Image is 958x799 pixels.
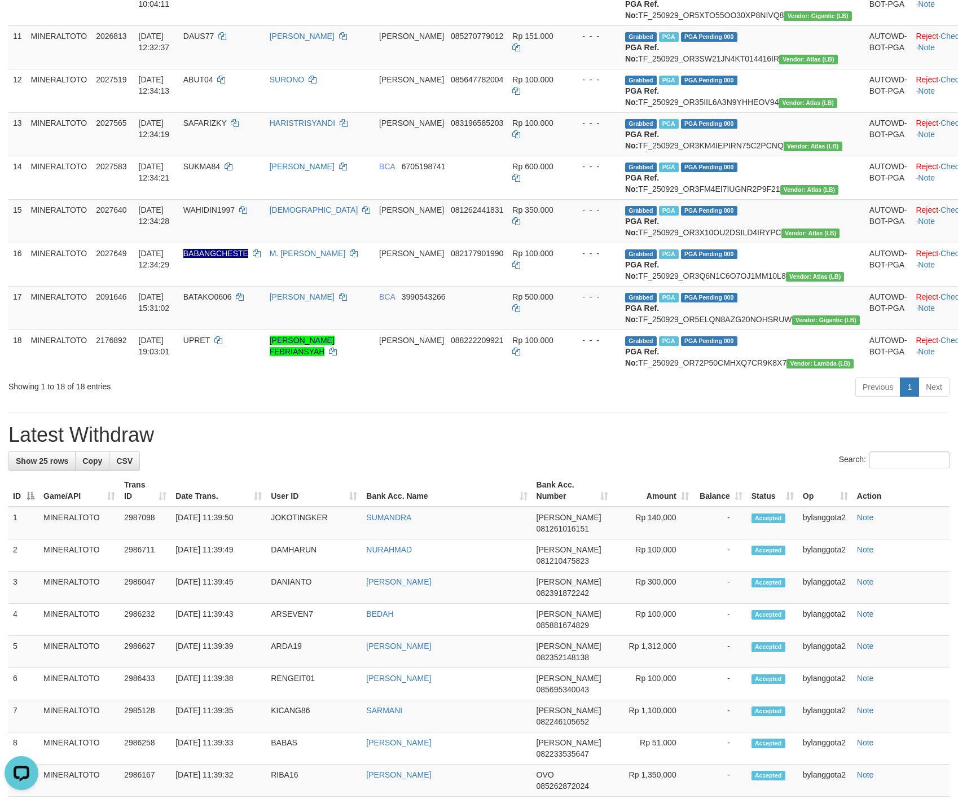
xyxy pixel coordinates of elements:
[379,249,444,258] span: [PERSON_NAME]
[659,76,679,85] span: Marked by bylanggota2
[8,376,391,392] div: Showing 1 to 18 of 18 entries
[625,86,659,107] b: PGA Ref. No:
[857,513,874,522] a: Note
[266,604,362,636] td: ARSEVEN7
[171,636,266,668] td: [DATE] 11:39:39
[27,112,92,156] td: MINERALTOTO
[451,32,503,41] span: Copy 085270779012 to clipboard
[857,609,874,618] a: Note
[693,668,747,700] td: -
[573,291,616,302] div: - - -
[659,32,679,42] span: Marked by bylanggota2
[919,377,950,397] a: Next
[681,336,737,346] span: PGA Pending
[798,732,852,765] td: bylanggota2
[625,76,657,85] span: Grabbed
[537,589,589,598] span: Copy 082391872242 to clipboard
[916,205,938,214] a: Reject
[621,25,865,69] td: TF_250929_OR3SW21JN4KT014416IR
[693,475,747,507] th: Balance: activate to sort column ascending
[798,765,852,797] td: bylanggota2
[918,43,935,52] a: Note
[625,173,659,194] b: PGA Ref. No:
[693,732,747,765] td: -
[537,524,589,533] span: Copy 081261016151 to clipboard
[139,75,170,95] span: [DATE] 12:34:13
[537,545,601,554] span: [PERSON_NAME]
[659,163,679,172] span: Marked by bylanggota2
[752,610,785,620] span: Accepted
[366,642,431,651] a: [PERSON_NAME]
[183,75,213,84] span: ABUT04
[798,668,852,700] td: bylanggota2
[183,249,248,258] span: Nama rekening ada tanda titik/strip, harap diedit
[171,700,266,732] td: [DATE] 11:39:35
[27,243,92,286] td: MINERALTOTO
[537,513,601,522] span: [PERSON_NAME]
[266,668,362,700] td: RENGEIT01
[379,292,395,301] span: BCA
[183,32,214,41] span: DAUS77
[659,249,679,259] span: Marked by bylanggota2
[573,117,616,129] div: - - -
[798,475,852,507] th: Op: activate to sort column ascending
[537,621,589,630] span: Copy 085881674829 to clipboard
[183,336,210,345] span: UPRET
[798,572,852,604] td: bylanggota2
[537,717,589,726] span: Copy 082246105652 to clipboard
[681,119,737,129] span: PGA Pending
[786,272,845,282] span: Vendor URL: https://dashboard.q2checkout.com/secure
[8,732,39,765] td: 8
[366,513,411,522] a: SUMANDRA
[918,173,935,182] a: Note
[270,75,304,84] a: SURONO
[865,243,912,286] td: AUTOWD-BOT-PGA
[120,636,171,668] td: 2986627
[681,163,737,172] span: PGA Pending
[625,249,657,259] span: Grabbed
[270,118,335,128] a: HARISTRISYANDI
[266,765,362,797] td: RIBA16
[183,205,235,214] span: WAHIDIN1997
[916,162,938,171] a: Reject
[120,765,171,797] td: 2986167
[451,118,503,128] span: Copy 083196585203 to clipboard
[918,217,935,226] a: Note
[573,74,616,85] div: - - -
[451,75,503,84] span: Copy 085647782004 to clipboard
[693,507,747,539] td: -
[96,205,127,214] span: 2027640
[625,293,657,302] span: Grabbed
[366,706,402,715] a: SARMANI
[171,604,266,636] td: [DATE] 11:39:43
[96,162,127,171] span: 2027583
[865,286,912,330] td: AUTOWD-BOT-PGA
[693,700,747,732] td: -
[512,249,553,258] span: Rp 100.000
[171,668,266,700] td: [DATE] 11:39:38
[8,604,39,636] td: 4
[39,539,120,572] td: MINERALTOTO
[512,162,553,171] span: Rp 600.000
[120,700,171,732] td: 2985128
[266,572,362,604] td: DANIANTO
[27,286,92,330] td: MINERALTOTO
[918,260,935,269] a: Note
[798,604,852,636] td: bylanggota2
[865,69,912,112] td: AUTOWD-BOT-PGA
[613,765,693,797] td: Rp 1,350,000
[681,32,737,42] span: PGA Pending
[8,286,27,330] td: 17
[625,347,659,367] b: PGA Ref. No:
[857,642,874,651] a: Note
[621,330,865,373] td: TF_250929_OR72P50CMHXQ7CR9K8X7
[752,674,785,684] span: Accepted
[693,604,747,636] td: -
[96,249,127,258] span: 2027649
[120,668,171,700] td: 2986433
[625,217,659,237] b: PGA Ref. No:
[916,118,938,128] a: Reject
[916,249,938,258] a: Reject
[752,513,785,523] span: Accepted
[8,572,39,604] td: 3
